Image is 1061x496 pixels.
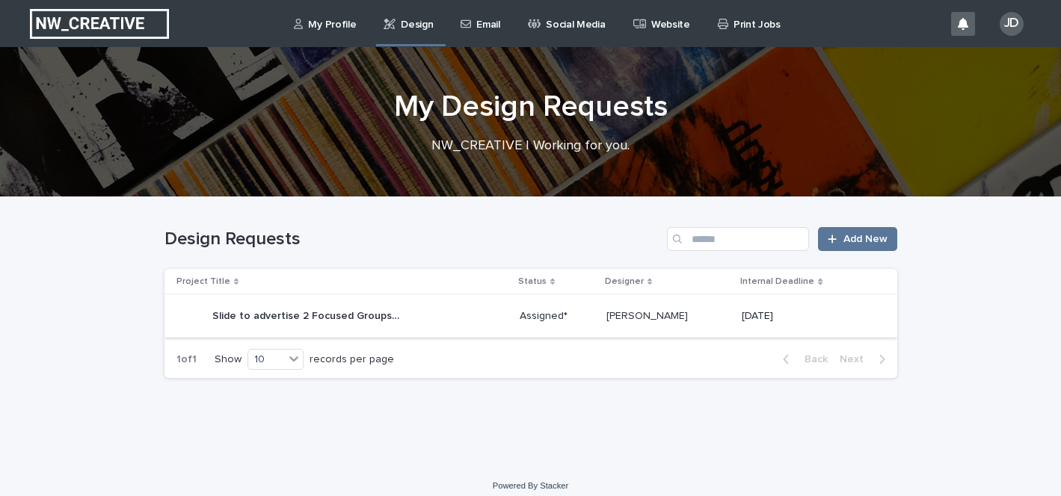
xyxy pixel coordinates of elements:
[796,354,828,365] span: Back
[518,273,547,290] p: Status
[840,354,873,365] span: Next
[30,9,169,39] img: EUIbKjtiSNGbmbK7PdmN
[212,307,402,323] p: Slide to advertise 2 Focused Groups - Brad requested today
[742,310,873,323] p: [DATE]
[164,295,897,338] tr: Slide to advertise 2 Focused Groups - [PERSON_NAME] requested [DATE]Slide to advertise 2 Focused ...
[818,227,897,251] a: Add New
[667,227,809,251] input: Search
[493,481,568,490] a: Powered By Stacker
[771,353,834,366] button: Back
[520,310,594,323] p: Assigned*
[215,353,242,366] p: Show
[164,229,662,250] h1: Design Requests
[164,341,209,378] p: 1 of 1
[248,352,284,368] div: 10
[176,273,230,290] p: Project Title
[606,307,691,323] p: [PERSON_NAME]
[310,353,394,366] p: records per page
[1000,12,1024,36] div: JD
[164,89,897,125] h1: My Design Requests
[834,353,897,366] button: Next
[740,273,814,290] p: Internal Deadline
[843,234,888,244] span: Add New
[232,138,830,155] p: NW_CREATIVE | Working for you.
[605,273,644,290] p: Designer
